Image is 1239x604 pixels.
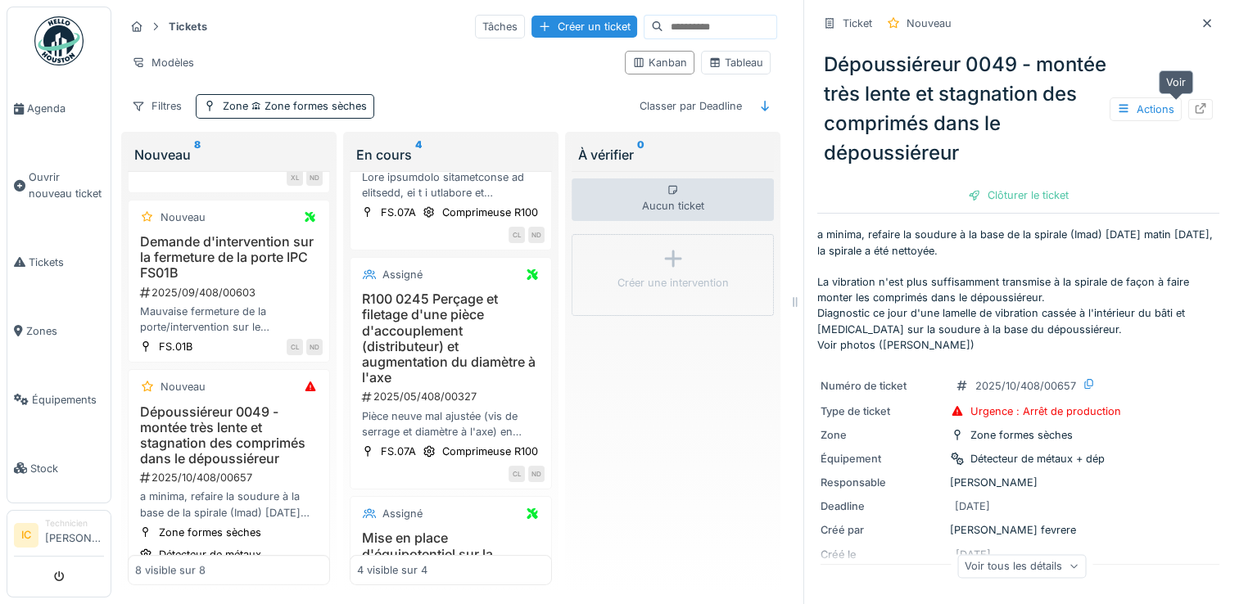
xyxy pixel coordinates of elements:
div: Créer une intervention [617,275,729,291]
div: Technicien [45,517,104,530]
strong: Tickets [162,19,214,34]
div: 2025/10/408/00657 [975,378,1076,394]
div: 2025/09/408/00603 [138,285,323,300]
div: Zone [821,427,943,443]
div: Pièce neuve mal ajustée (vis de serrage et diamètre à l'axe) en remplacement d'une pièce usée jam... [357,408,545,439]
div: Tâches [475,15,525,38]
div: FS.07A [381,444,416,459]
div: Clôturer le ticket [961,184,1075,206]
div: Assigné [382,267,423,282]
div: Aucun ticket [572,178,774,221]
div: Nouveau [161,210,206,225]
sup: 4 [415,145,422,165]
div: ND [528,466,545,482]
div: a minima, refaire la soudure à la base de la spirale (Imad) [DATE] matin [DATE], la spirale a été... [135,489,323,520]
div: XL [287,169,303,186]
div: À vérifier [578,145,767,165]
span: Zone formes sèches [248,100,367,112]
div: Ticket [843,16,872,31]
div: Voir [1159,70,1193,94]
div: [DATE] [955,498,990,514]
div: 2025/05/408/00327 [360,389,545,404]
div: Créé par [821,522,943,538]
a: Stock [7,434,111,503]
div: Lore ipsumdolo sitametconse ad elitsedd, ei t i utlabore et doloremagn aliqu eni admi ven quisnos... [357,169,545,201]
div: FS.07A [381,205,416,220]
div: Classer par Deadline [632,94,749,118]
div: Responsable [821,475,943,490]
div: Kanban [632,55,687,70]
div: [PERSON_NAME] [821,475,1216,490]
div: Zone formes sèches [970,427,1073,443]
div: Comprimeuse R100 [442,205,538,220]
div: Filtres [124,94,189,118]
div: 4 visible sur 4 [357,562,427,578]
div: Détecteur de métaux + dép [970,451,1105,467]
a: IC Technicien[PERSON_NAME] [14,517,104,557]
div: Zone formes sèches [159,525,261,540]
span: Zones [26,323,104,339]
div: Urgence : Arrêt de production [970,403,1121,419]
div: FS.01B [159,339,192,354]
h3: Mise en place d'équipotentiel sur la scelleuse par induction [357,530,545,578]
div: Nouveau [161,379,206,394]
div: Comprimeuse R100 [442,444,538,459]
a: Agenda [7,74,111,143]
div: 8 visible sur 8 [135,562,206,578]
div: Type de ticket [821,403,943,419]
div: [PERSON_NAME] fevrere [821,522,1216,538]
div: ND [306,339,323,355]
div: Numéro de ticket [821,378,943,394]
div: Nouveau [134,145,323,165]
div: Deadline [821,498,943,514]
a: Tickets [7,228,111,296]
h3: Dépoussiéreur 0049 - montée très lente et stagnation des comprimés dans le dépoussiéreur [135,404,323,467]
a: Équipements [7,365,111,434]
div: Assigné [382,506,423,521]
a: Ouvrir nouveau ticket [7,143,111,228]
h3: Demande d'intervention sur la fermeture de la porte IPC FS01B [135,234,323,282]
div: Modèles [124,51,201,74]
span: Stock [30,461,104,476]
h3: R100 0245 Perçage et filetage d'une pièce d'accouplement (distributeur) et augmentation du diamèt... [357,291,545,385]
li: [PERSON_NAME] [45,517,104,552]
p: a minima, refaire la soudure à la base de la spirale (Imad) [DATE] matin [DATE], la spirale a été... [817,227,1219,353]
div: Détecteur de métaux ... [159,547,274,562]
div: Zone [223,98,367,114]
div: Actions [1110,97,1182,121]
div: 2025/10/408/00657 [138,470,323,485]
div: Créer un ticket [531,16,637,38]
div: Nouveau [907,16,952,31]
span: Tickets [29,255,104,270]
span: Agenda [27,101,104,116]
img: Badge_color-CXgf-gQk.svg [34,16,84,65]
a: Zones [7,296,111,365]
div: Tableau [708,55,763,70]
div: ND [528,227,545,243]
div: CL [287,339,303,355]
div: Mauvaise fermeture de la porte/intervention sur le mécanisme de fermeture dans le caisson [135,304,323,335]
div: CL [509,466,525,482]
sup: 0 [637,145,644,165]
span: Équipements [32,392,104,408]
div: Voir tous les détails [957,554,1086,578]
div: En cours [356,145,545,165]
div: Dépoussiéreur 0049 - montée très lente et stagnation des comprimés dans le dépoussiéreur [817,43,1219,174]
li: IC [14,523,38,548]
div: Équipement [821,451,943,467]
span: Ouvrir nouveau ticket [29,169,104,201]
sup: 8 [194,145,201,165]
div: ND [306,169,323,186]
div: CL [509,227,525,243]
